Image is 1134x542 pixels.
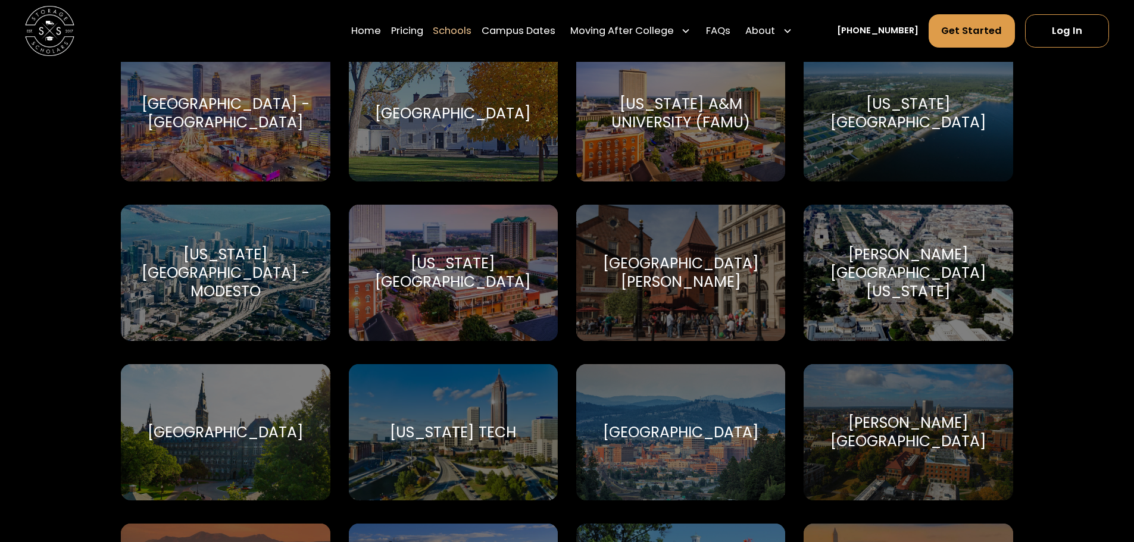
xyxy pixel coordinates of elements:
[570,24,674,39] div: Moving After College
[745,24,775,39] div: About
[349,45,558,181] a: Go to selected school
[375,104,531,123] div: [GEOGRAPHIC_DATA]
[819,413,998,450] div: [PERSON_NAME][GEOGRAPHIC_DATA]
[25,6,74,55] a: home
[121,364,330,500] a: Go to selected school
[591,95,770,131] div: [US_STATE] A&M University (FAMU)
[482,14,555,48] a: Campus Dates
[929,14,1016,48] a: Get Started
[576,364,785,500] a: Go to selected school
[576,45,785,181] a: Go to selected school
[804,205,1013,341] a: Go to selected school
[148,423,304,441] div: [GEOGRAPHIC_DATA]
[25,6,74,55] img: Storage Scholars main logo
[566,14,696,48] div: Moving After College
[121,205,330,341] a: Go to selected school
[804,45,1013,181] a: Go to selected school
[819,245,998,301] div: [PERSON_NAME][GEOGRAPHIC_DATA][US_STATE]
[136,245,315,301] div: [US_STATE][GEOGRAPHIC_DATA] - Modesto
[121,45,330,181] a: Go to selected school
[576,205,785,341] a: Go to selected school
[1025,14,1109,48] a: Log In
[706,14,730,48] a: FAQs
[741,14,798,48] div: About
[603,423,759,441] div: [GEOGRAPHIC_DATA]
[804,364,1013,500] a: Go to selected school
[349,205,558,341] a: Go to selected school
[390,423,516,441] div: [US_STATE] Tech
[837,24,919,37] a: [PHONE_NUMBER]
[349,364,558,500] a: Go to selected school
[433,14,471,48] a: Schools
[391,14,423,48] a: Pricing
[136,95,315,131] div: [GEOGRAPHIC_DATA] - [GEOGRAPHIC_DATA]
[351,14,381,48] a: Home
[819,95,998,131] div: [US_STATE][GEOGRAPHIC_DATA]
[364,254,543,291] div: [US_STATE][GEOGRAPHIC_DATA]
[591,254,770,291] div: [GEOGRAPHIC_DATA][PERSON_NAME]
